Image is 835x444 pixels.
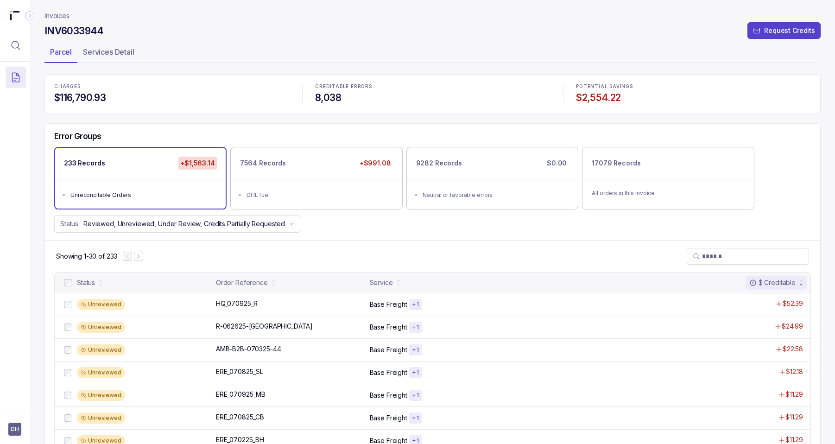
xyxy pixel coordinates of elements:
button: Request Credits [747,22,821,39]
p: $11.29 [785,412,803,422]
p: Services Detail [83,46,134,57]
div: Unreviewed [77,344,125,355]
p: 17079 Records [592,159,640,168]
p: + 1 [412,346,419,354]
h4: $116,790.93 [54,91,289,104]
p: ERE_070825_SL [216,367,263,376]
input: checkbox-checkbox [64,301,71,308]
p: + 1 [412,414,419,422]
input: checkbox-checkbox [64,392,71,399]
p: $12.18 [786,367,803,376]
button: Next Page [134,252,143,261]
div: Service [370,278,393,287]
input: checkbox-checkbox [64,369,71,376]
div: Collapse Icon [24,10,35,21]
div: Unreconcilable Orders [70,190,216,200]
div: Unreviewed [77,390,125,401]
p: ERE_070825_CB [216,412,264,422]
p: CREDITABLE ERRORS [315,84,550,89]
p: Parcel [50,46,72,57]
div: $ Creditable [749,278,796,287]
li: Tab Services Detail [77,44,140,63]
input: checkbox-checkbox [64,414,71,422]
ul: Tab Group [44,44,821,63]
p: Status: [60,219,80,228]
p: Base Freight [370,368,407,377]
div: Unreviewed [77,367,125,378]
p: 233 Records [64,159,105,168]
p: Base Freight [370,391,407,400]
button: Menu Icon Button MagnifyingGlassIcon [6,35,26,56]
p: HQ_070925_R [216,299,258,308]
div: Neutral or favorable errors [423,190,568,200]
h4: $2,554.22 [576,91,811,104]
a: Invoices [44,11,70,20]
p: All orders in this invoice [592,189,745,198]
p: Base Freight [370,413,407,423]
p: AMB-B2B-070325-44 [216,344,281,354]
p: + 1 [412,301,419,308]
p: $24.99 [782,322,803,331]
p: + 1 [412,392,419,399]
p: Base Freight [370,345,407,355]
p: +$1,563.14 [178,157,217,170]
p: CHARGES [54,84,289,89]
p: Showing 1-30 of 233 [56,252,117,261]
p: $22.58 [783,344,803,354]
p: POTENTIAL SAVINGS [576,84,811,89]
p: Base Freight [370,300,407,309]
div: DHL fuel [247,190,392,200]
p: + 1 [412,369,419,376]
div: Unreviewed [77,299,125,310]
div: Remaining page entries [56,252,117,261]
input: checkbox-checkbox [64,279,71,286]
div: Status [77,278,95,287]
div: Order Reference [216,278,268,287]
p: 9282 Records [416,159,462,168]
p: 7564 Records [240,159,286,168]
nav: breadcrumb [44,11,70,20]
h5: Error Groups [54,131,101,141]
div: Unreviewed [77,412,125,424]
p: + 1 [412,323,419,331]
p: $11.29 [785,390,803,399]
p: Request Credits [764,26,815,35]
button: Status:Reviewed, Unreviewed, Under Review, Credits Partially Requested [54,215,300,233]
button: User initials [8,423,21,436]
p: Reviewed, Unreviewed, Under Review, Credits Partially Requested [83,219,285,228]
p: $52.39 [783,299,803,308]
p: ERE_070925_MB [216,390,266,399]
h4: INV6033944 [44,25,104,38]
div: Unreviewed [77,322,125,333]
p: R-062625-[GEOGRAPHIC_DATA] [216,322,313,331]
p: +$991.08 [358,157,393,170]
input: checkbox-checkbox [64,323,71,331]
p: $0.00 [545,157,569,170]
button: Menu Icon Button DocumentTextIcon [6,67,26,88]
li: Tab Parcel [44,44,77,63]
p: Base Freight [370,323,407,332]
input: checkbox-checkbox [64,346,71,354]
h4: 8,038 [315,91,550,104]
